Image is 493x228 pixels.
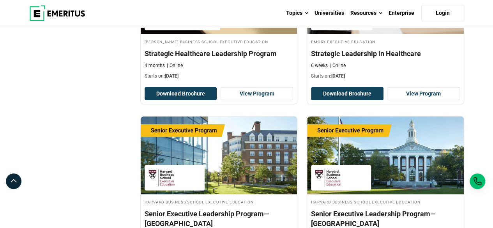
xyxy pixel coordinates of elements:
[311,198,460,205] h4: Harvard Business School Executive Education
[311,73,460,80] p: Starts on:
[311,87,383,101] button: Download Brochure
[167,62,183,69] p: Online
[141,117,297,194] img: Senior Executive Leadership Program—India | Online Leadership Course
[387,87,460,101] a: View Program
[307,117,464,194] img: Senior Executive Leadership Program—Middle East | Online Leadership Course
[145,198,293,205] h4: Harvard Business School Executive Education
[148,169,201,187] img: Harvard Business School Executive Education
[165,73,178,79] span: [DATE]
[421,5,464,21] a: Login
[311,38,460,45] h4: Emory Executive Education
[311,62,328,69] p: 6 weeks
[145,73,293,80] p: Starts on:
[311,49,460,58] h4: Strategic Leadership in Healthcare
[145,62,165,69] p: 4 months
[331,73,345,79] span: [DATE]
[315,169,367,187] img: Harvard Business School Executive Education
[330,62,346,69] p: Online
[145,38,293,45] h4: [PERSON_NAME] Business School Executive Education
[221,87,293,101] a: View Program
[145,49,293,58] h4: Strategic Healthcare Leadership Program
[145,87,217,101] button: Download Brochure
